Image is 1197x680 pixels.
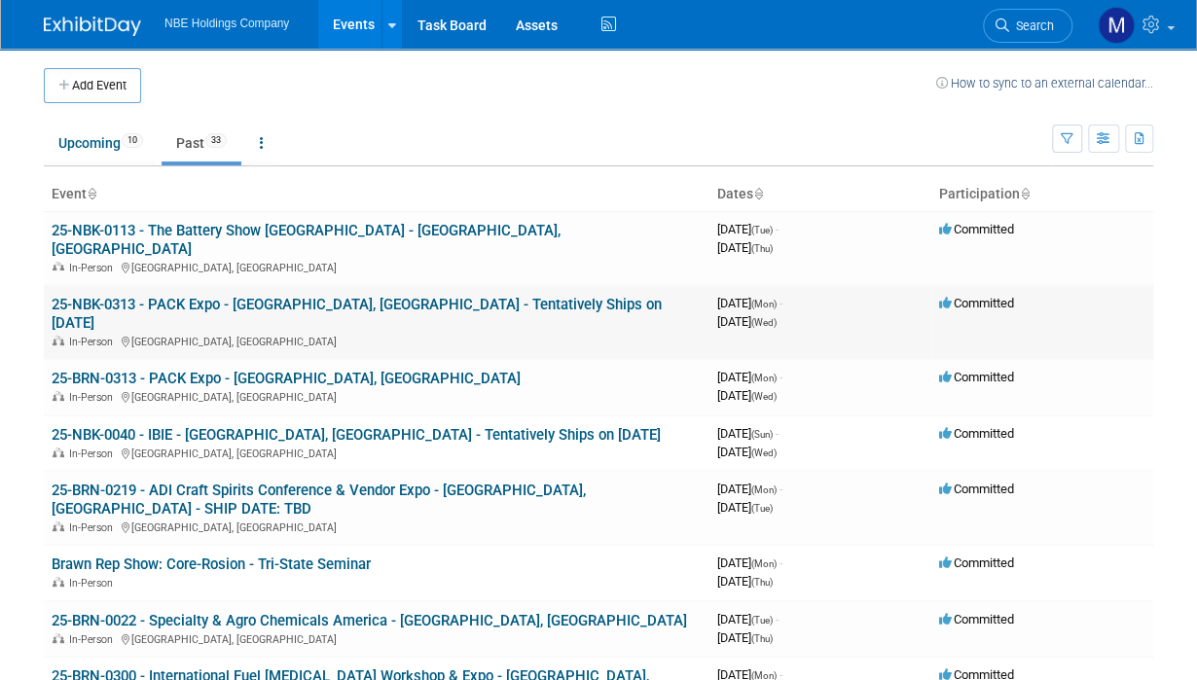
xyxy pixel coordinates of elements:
span: [DATE] [717,296,782,310]
a: How to sync to an external calendar... [936,76,1153,90]
span: In-Person [69,391,119,404]
a: Search [983,9,1072,43]
th: Participation [931,178,1153,211]
span: (Wed) [751,391,777,402]
img: In-Person Event [53,447,64,457]
span: - [776,426,779,441]
span: [DATE] [717,500,773,515]
span: - [780,482,782,496]
img: In-Person Event [53,633,64,643]
span: [DATE] [717,314,777,329]
span: (Wed) [751,447,777,458]
span: (Thu) [751,577,773,588]
div: [GEOGRAPHIC_DATA], [GEOGRAPHIC_DATA] [52,259,702,274]
span: - [780,370,782,384]
span: [DATE] [717,612,779,626]
span: - [776,612,779,626]
img: ExhibitDay [44,17,141,36]
span: (Mon) [751,558,777,569]
span: [DATE] [717,445,777,459]
div: [GEOGRAPHIC_DATA], [GEOGRAPHIC_DATA] [52,445,702,460]
span: [DATE] [717,426,779,441]
span: NBE Holdings Company [164,17,289,30]
span: (Mon) [751,299,777,309]
span: 33 [205,133,227,148]
a: 25-NBK-0313 - PACK Expo - [GEOGRAPHIC_DATA], [GEOGRAPHIC_DATA] - Tentatively Ships on [DATE] [52,296,662,332]
div: [GEOGRAPHIC_DATA], [GEOGRAPHIC_DATA] [52,519,702,534]
img: In-Person Event [53,336,64,345]
a: 25-BRN-0313 - PACK Expo - [GEOGRAPHIC_DATA], [GEOGRAPHIC_DATA] [52,370,521,387]
span: (Thu) [751,633,773,644]
a: 25-NBK-0040 - IBIE - [GEOGRAPHIC_DATA], [GEOGRAPHIC_DATA] - Tentatively Ships on [DATE] [52,426,661,444]
span: (Tue) [751,225,773,235]
span: (Mon) [751,373,777,383]
img: In-Person Event [53,391,64,401]
span: (Thu) [751,243,773,254]
img: In-Person Event [53,262,64,271]
span: In-Person [69,521,119,534]
span: [DATE] [717,240,773,255]
span: - [776,222,779,236]
span: (Tue) [751,503,773,514]
span: [DATE] [717,222,779,236]
img: In-Person Event [53,521,64,531]
span: Committed [939,296,1014,310]
a: Brawn Rep Show: Core-Rosion - Tri-State Seminar [52,555,371,573]
span: Committed [939,370,1014,384]
span: In-Person [69,447,119,460]
div: [GEOGRAPHIC_DATA], [GEOGRAPHIC_DATA] [52,630,702,646]
span: (Wed) [751,317,777,328]
a: 25-BRN-0022 - Specialty & Agro Chemicals America - [GEOGRAPHIC_DATA], [GEOGRAPHIC_DATA] [52,612,687,629]
span: (Mon) [751,484,777,495]
a: Upcoming10 [44,125,158,161]
span: [DATE] [717,388,777,403]
span: Committed [939,555,1014,570]
span: - [780,296,782,310]
th: Dates [709,178,931,211]
a: 25-BRN-0219 - ADI Craft Spirits Conference & Vendor Expo - [GEOGRAPHIC_DATA], [GEOGRAPHIC_DATA] -... [52,482,586,518]
span: In-Person [69,633,119,646]
div: [GEOGRAPHIC_DATA], [GEOGRAPHIC_DATA] [52,333,702,348]
span: [DATE] [717,630,773,645]
img: In-Person Event [53,577,64,587]
span: [DATE] [717,482,782,496]
span: Committed [939,222,1014,236]
span: [DATE] [717,555,782,570]
span: 10 [122,133,143,148]
span: (Sun) [751,429,773,440]
span: - [780,555,782,570]
span: Search [1009,18,1054,33]
span: Committed [939,426,1014,441]
span: (Tue) [751,615,773,626]
span: Committed [939,482,1014,496]
span: In-Person [69,262,119,274]
span: [DATE] [717,370,782,384]
span: [DATE] [717,574,773,589]
a: 25-NBK-0113 - The Battery Show [GEOGRAPHIC_DATA] - [GEOGRAPHIC_DATA], [GEOGRAPHIC_DATA] [52,222,561,258]
button: Add Event [44,68,141,103]
span: Committed [939,612,1014,626]
div: [GEOGRAPHIC_DATA], [GEOGRAPHIC_DATA] [52,388,702,404]
span: In-Person [69,336,119,348]
img: Morgan Goddard [1098,7,1135,44]
a: Past33 [162,125,241,161]
th: Event [44,178,709,211]
a: Sort by Participation Type [1020,186,1030,201]
span: In-Person [69,577,119,590]
a: Sort by Start Date [753,186,763,201]
a: Sort by Event Name [87,186,96,201]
